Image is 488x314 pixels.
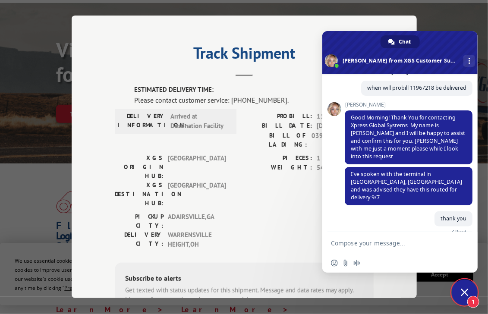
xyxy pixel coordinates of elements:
span: Chat [399,35,411,48]
span: thank you [441,215,466,222]
span: ADAIRSVILLE , GA [168,212,226,230]
span: when will probill 11967218 be delivered [367,84,466,91]
span: WARRENSVILLE HEIGHT , OH [168,230,226,250]
button: Close modal [397,26,406,49]
span: Read [455,229,466,235]
span: 54 [317,163,374,173]
label: ESTIMATED DELIVERY TIME: [134,85,374,95]
span: [GEOGRAPHIC_DATA] [168,154,226,181]
a: Close chat [452,279,478,305]
span: Audio message [353,260,360,267]
textarea: Compose your message... [331,232,452,254]
span: 1 [317,154,374,163]
span: [PERSON_NAME] [345,102,472,108]
label: BILL OF LADING: [244,131,307,149]
h2: Track Shipment [115,47,374,63]
span: Arrived at Destination Facility [170,112,229,131]
span: 0394250001041391 [312,131,374,149]
label: BILL DATE: [244,121,312,131]
label: PIECES: [244,154,312,163]
label: XGS ORIGIN HUB: [115,154,164,181]
label: PICKUP CITY: [115,212,164,230]
span: Good Morning! Thank You for contacting Xpress Global Systems. My name is [PERSON_NAME] and I will... [351,114,465,160]
label: DELIVERY INFORMATION: [117,112,166,131]
label: PROBILL: [244,112,312,122]
span: 11967218 [317,112,374,122]
label: WEIGHT: [244,163,312,173]
span: I've spoken with the terminal in [GEOGRAPHIC_DATA], [GEOGRAPHIC_DATA] and was advised they have t... [351,170,462,201]
label: XGS DESTINATION HUB: [115,181,164,208]
div: Get texted with status updates for this shipment. Message and data rates may apply. Message frequ... [125,286,363,305]
span: [DATE] [317,121,374,131]
a: Chat [381,35,420,48]
span: Send a file [342,260,349,267]
span: Insert an emoji [331,260,338,267]
div: Please contact customer service: [PHONE_NUMBER]. [134,95,374,105]
label: DELIVERY CITY: [115,230,164,250]
span: 1 [467,296,479,308]
div: Subscribe to alerts [125,273,363,286]
span: [GEOGRAPHIC_DATA] [168,181,226,208]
